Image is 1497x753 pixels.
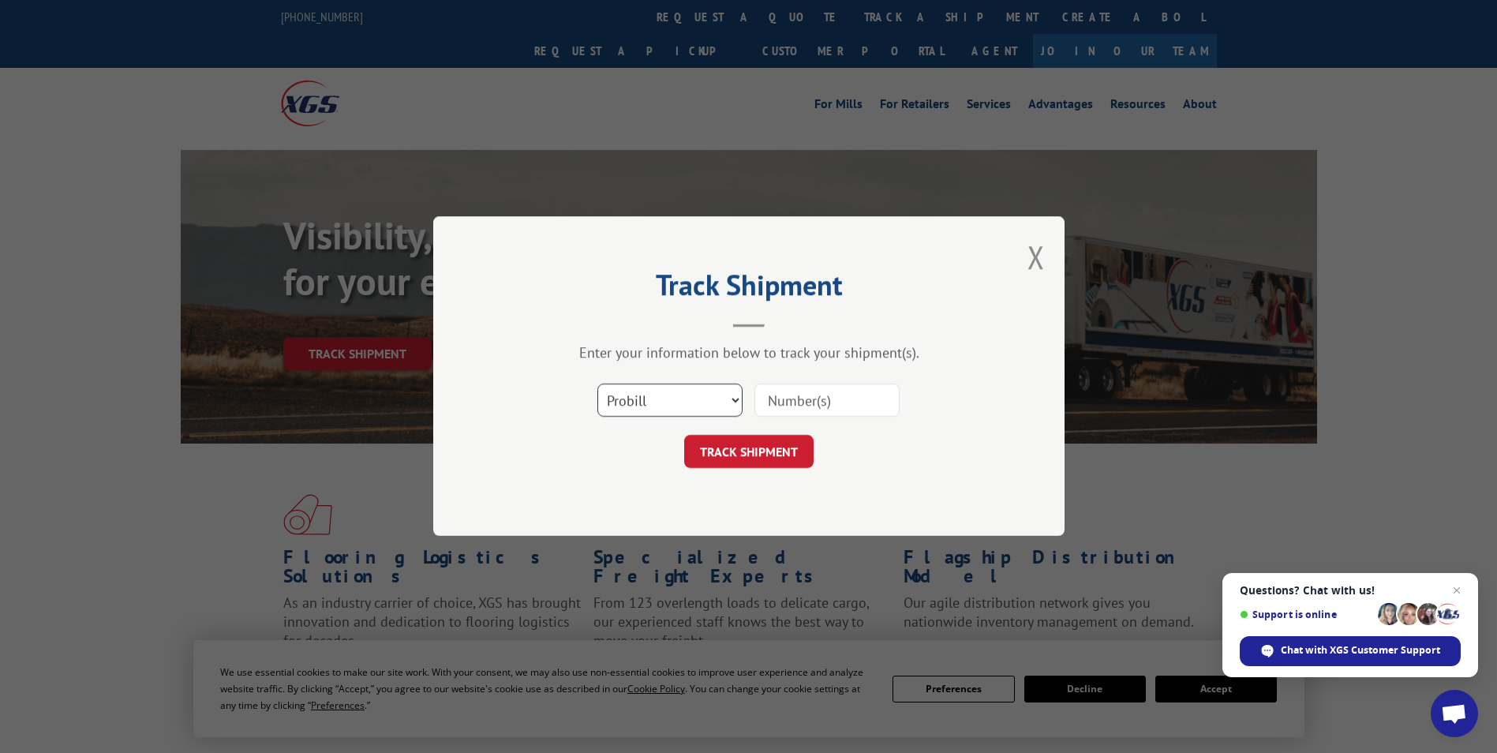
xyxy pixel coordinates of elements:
[1281,643,1440,657] span: Chat with XGS Customer Support
[1431,690,1478,737] a: Open chat
[1027,236,1045,278] button: Close modal
[1240,636,1461,666] span: Chat with XGS Customer Support
[512,344,986,362] div: Enter your information below to track your shipment(s).
[1240,609,1372,620] span: Support is online
[1240,584,1461,597] span: Questions? Chat with us!
[684,436,814,469] button: TRACK SHIPMENT
[754,384,900,418] input: Number(s)
[512,274,986,304] h2: Track Shipment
